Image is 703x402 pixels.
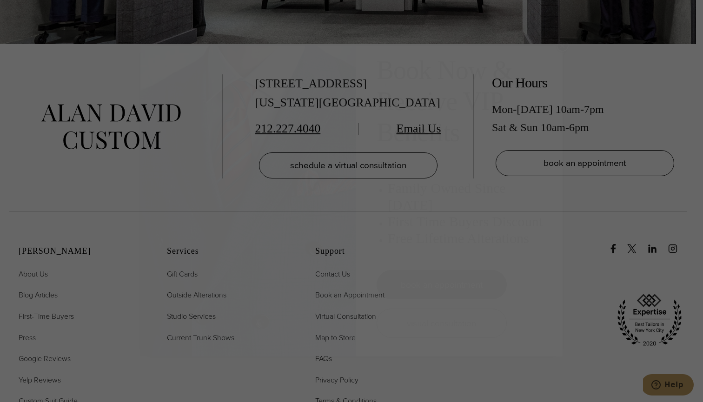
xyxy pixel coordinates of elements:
[388,230,553,247] h3: Free Lifetime Alterations
[21,7,40,15] span: Help
[377,270,507,299] a: book an appointment
[388,213,553,230] h3: First Time Buyers Discount
[377,55,553,149] h2: Book Now & Receive VIP Benefits
[388,180,553,213] h3: Family Owned Since [DATE]
[377,309,507,338] a: visual consultation
[557,40,569,52] button: Close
